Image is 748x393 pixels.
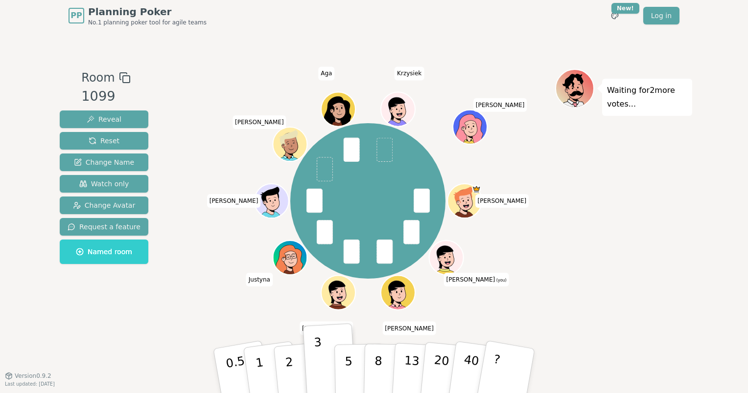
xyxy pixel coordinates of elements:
span: Room [81,69,115,87]
button: Watch only [60,175,148,193]
span: Watch only [79,179,129,189]
button: New! [606,7,624,24]
div: New! [611,3,639,14]
button: Reset [60,132,148,150]
span: No.1 planning poker tool for agile teams [88,19,207,26]
p: 3 [314,335,325,389]
span: Version 0.9.2 [15,372,51,380]
button: Request a feature [60,218,148,236]
span: Named room [76,247,132,257]
button: Change Avatar [60,196,148,214]
a: PPPlanning PokerNo.1 planning poker tool for agile teams [69,5,207,26]
span: Planning Poker [88,5,207,19]
span: Igor is the host [472,185,481,194]
span: Click to change your name [318,66,334,80]
span: Click to change your name [382,321,436,335]
button: Version0.9.2 [5,372,51,380]
span: Click to change your name [233,115,286,129]
span: Click to change your name [246,273,273,286]
span: Last updated: [DATE] [5,381,55,387]
span: Reveal [87,114,121,124]
a: Log in [643,7,679,24]
span: Change Name [74,157,134,167]
span: (you) [495,278,507,283]
span: Click to change your name [300,321,353,335]
button: Reveal [60,110,148,128]
button: Click to change your avatar [430,241,462,274]
span: Click to change your name [395,66,424,80]
span: Click to change your name [444,273,509,286]
span: PP [70,10,82,22]
button: Named room [60,240,148,264]
div: 1099 [81,87,130,107]
span: Click to change your name [473,98,527,112]
span: Click to change your name [475,194,529,208]
span: Request a feature [68,222,140,232]
span: Click to change your name [207,194,261,208]
p: Waiting for 2 more votes... [607,84,687,111]
button: Change Name [60,153,148,171]
span: Reset [89,136,119,146]
span: Change Avatar [73,200,136,210]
